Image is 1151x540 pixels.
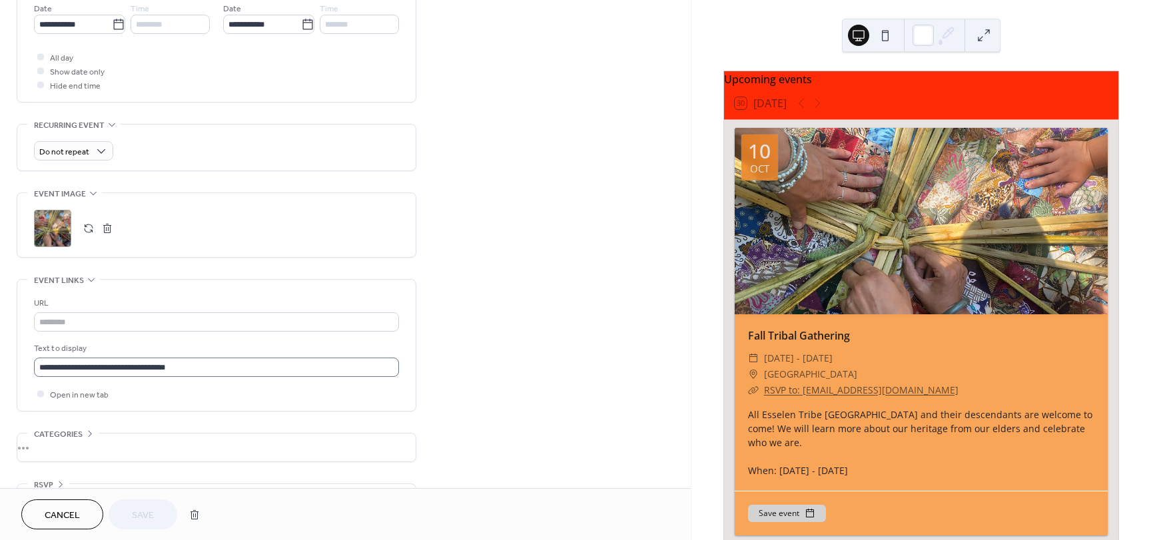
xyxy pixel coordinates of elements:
div: 10 [748,141,771,161]
div: ​ [748,366,759,382]
span: Hide end time [50,79,101,93]
a: Fall Tribal Gathering [748,328,850,343]
div: ••• [17,433,416,461]
span: Recurring event [34,119,105,133]
button: Save event [748,505,826,522]
div: ​ [748,350,759,366]
div: ; [34,210,71,247]
div: Upcoming events [724,71,1118,87]
span: Categories [34,427,83,441]
div: ••• [17,484,416,512]
span: Time [320,2,338,16]
span: Show date only [50,65,105,79]
div: Oct [750,164,769,174]
div: Text to display [34,342,396,356]
span: [GEOGRAPHIC_DATA] [764,366,857,382]
span: Time [131,2,149,16]
span: Date [223,2,241,16]
span: Cancel [45,509,80,523]
span: Date [34,2,52,16]
button: Cancel [21,499,103,529]
a: RSVP to: [EMAIL_ADDRESS][DOMAIN_NAME] [764,384,959,396]
div: All Esselen Tribe [GEOGRAPHIC_DATA] and their descendants are welcome to come! We will learn more... [735,407,1108,477]
span: All day [50,51,73,65]
div: URL [34,296,396,310]
span: Open in new tab [50,388,109,402]
span: RSVP [34,478,53,492]
div: ​ [748,382,759,398]
span: Do not repeat [39,144,89,160]
span: Event image [34,187,86,201]
span: [DATE] - [DATE] [764,350,833,366]
span: Event links [34,274,84,288]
